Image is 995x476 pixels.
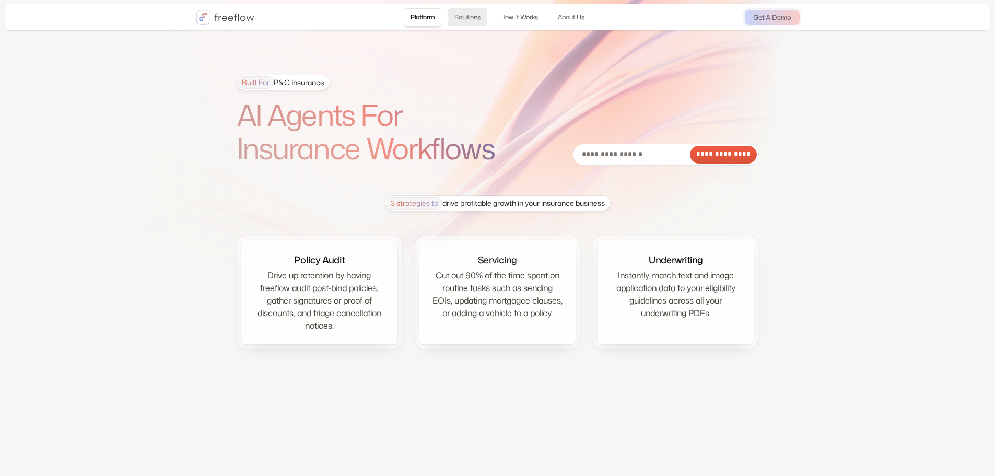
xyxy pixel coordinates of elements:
div: Servicing [478,253,517,267]
a: Platform [404,8,441,26]
div: Drive up retention by having freeflow audit post-bind policies, gather signatures or proof of dis... [254,269,385,332]
div: drive profitable growth in your insurance business [387,197,605,210]
div: Underwriting [649,253,703,267]
h1: AI Agents For Insurance Workflows [237,98,524,166]
div: Cut out 90% of the time spent on routine tasks such as sending EOIs, updating mortgagee clauses, ... [432,269,563,319]
div: Instantly match text and image application data to your eligibility guidelines across all your un... [610,269,741,319]
a: Get A Demo [745,10,800,25]
a: How It Works [494,8,545,26]
div: P&C Insurance [238,76,324,89]
div: Policy Audit [294,253,345,267]
a: home [196,10,254,25]
a: Solutions [448,8,487,26]
form: Email Form [573,144,759,166]
a: About Us [551,8,591,26]
span: 3 strategies to [387,197,442,210]
span: Built For [238,76,274,89]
